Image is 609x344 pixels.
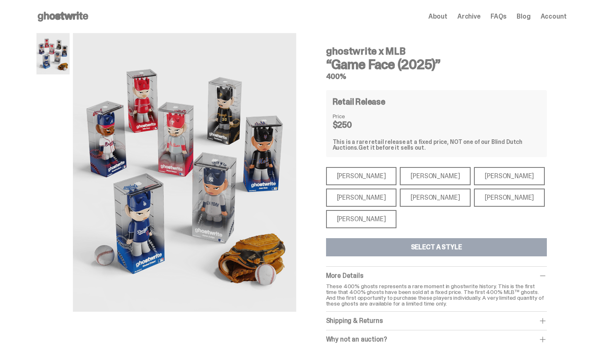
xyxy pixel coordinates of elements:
[474,167,545,185] div: [PERSON_NAME]
[326,46,547,56] h4: ghostwrite x MLB
[400,189,471,207] div: [PERSON_NAME]
[400,167,471,185] div: [PERSON_NAME]
[326,167,397,185] div: [PERSON_NAME]
[457,13,481,20] a: Archive
[333,98,385,106] h4: Retail Release
[333,121,374,129] dd: $250
[491,13,507,20] a: FAQs
[326,238,547,256] button: Select a Style
[358,144,425,151] span: Get it before it sells out.
[474,189,545,207] div: [PERSON_NAME]
[326,73,547,80] h5: 400%
[333,139,540,150] div: This is a rare retail release at a fixed price, NOT one of our Blind Dutch Auctions.
[326,283,547,306] p: These 400% ghosts represents a rare moment in ghostwrite history. This is the first time that 400...
[326,271,363,280] span: More Details
[541,13,567,20] a: Account
[73,33,296,312] img: MLB%20400%25%20Primary%20Image.png
[326,335,547,344] div: Why not an auction?
[326,58,547,71] h3: “Game Face (2025)”
[333,113,374,119] dt: Price
[326,210,397,228] div: [PERSON_NAME]
[411,244,462,251] div: Select a Style
[517,13,530,20] a: Blog
[428,13,447,20] a: About
[326,317,547,325] div: Shipping & Returns
[36,33,70,74] img: MLB%20400%25%20Primary%20Image.png
[326,189,397,207] div: [PERSON_NAME]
